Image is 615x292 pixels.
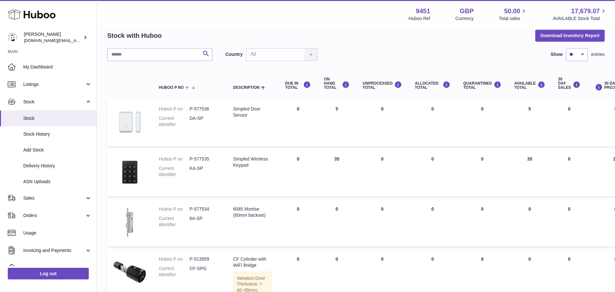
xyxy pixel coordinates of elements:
[8,33,17,42] img: amir.ch@gmail.com
[409,16,430,22] div: Huboo Ref
[190,206,220,212] dd: P-577534
[571,7,600,16] span: 17,679.07
[23,131,92,137] span: Stock History
[107,31,162,40] h2: Stock with Huboo
[408,200,457,246] td: 0
[317,200,356,246] td: 0
[23,230,92,236] span: Usage
[552,99,587,146] td: 0
[23,147,92,153] span: Add Stock
[23,81,85,88] span: Listings
[514,81,545,90] div: AVAILABLE Total
[225,51,243,57] label: Country
[481,206,484,212] span: 0
[279,150,317,196] td: 0
[463,81,501,90] div: QUARANTINED Total
[24,31,82,44] div: [PERSON_NAME]
[23,115,92,121] span: Stock
[356,200,408,246] td: 0
[23,64,92,70] span: My Dashboard
[456,16,474,22] div: Currency
[233,86,260,90] span: Description
[356,99,408,146] td: 0
[114,156,146,188] img: product image
[159,215,190,228] dt: Current identifier
[8,268,89,279] a: Log out
[233,256,272,268] div: CF Cylinder with WiFi Bridge
[190,165,220,178] dd: KA-SP
[408,150,457,196] td: 0
[23,195,85,201] span: Sales
[553,7,607,22] a: 17,679.07 AVAILABLE Stock Total
[23,265,92,271] span: Cases
[415,81,450,90] div: ALLOCATED Total
[23,179,92,185] span: ASN Uploads
[552,150,587,196] td: 0
[285,81,311,90] div: DUE IN TOTAL
[408,99,457,146] td: 0
[23,247,85,254] span: Invoicing and Payments
[535,30,605,41] button: Download Inventory Report
[279,99,317,146] td: 0
[233,156,272,168] div: Simpled Wireless Keypad
[233,206,272,218] div: 6085 Mortise (60mm backset)
[24,38,128,43] span: [DOMAIN_NAME][EMAIL_ADDRESS][DOMAIN_NAME]
[159,86,184,90] span: Huboo P no
[356,150,408,196] td: 0
[233,106,272,118] div: Simpled Door Sensor
[159,165,190,178] dt: Current identifier
[460,7,474,16] strong: GBP
[159,115,190,128] dt: Current identifier
[591,51,605,57] span: entries
[324,77,350,90] div: ON HAND Total
[190,256,220,262] dd: P-513959
[499,16,528,22] span: Total sales
[159,206,190,212] dt: Huboo P no
[317,150,356,196] td: 35
[558,77,580,90] div: 30 DAY SALES
[114,106,146,138] img: product image
[363,81,402,90] div: UNPROCESSED Total
[317,99,356,146] td: 5
[190,215,220,228] dd: 6A-SP
[551,51,563,57] label: Show
[159,266,190,278] dt: Current identifier
[159,156,190,162] dt: Huboo P no
[114,256,146,288] img: product image
[481,256,484,262] span: 0
[23,213,85,219] span: Orders
[552,200,587,246] td: 0
[508,150,552,196] td: 35
[481,156,484,162] span: 0
[114,206,146,238] img: product image
[159,256,190,262] dt: Huboo P no
[504,7,520,16] span: 50.00
[190,106,220,112] dd: P-577536
[190,156,220,162] dd: P-577535
[508,99,552,146] td: 5
[190,266,220,278] dd: CF-SPG
[553,16,607,22] span: AVAILABLE Stock Total
[416,7,430,16] strong: 9451
[499,7,528,22] a: 50.00 Total sales
[508,200,552,246] td: 0
[23,99,85,105] span: Stock
[279,200,317,246] td: 0
[190,115,220,128] dd: DA-SP
[159,106,190,112] dt: Huboo P no
[481,106,484,111] span: 0
[23,163,92,169] span: Delivery History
